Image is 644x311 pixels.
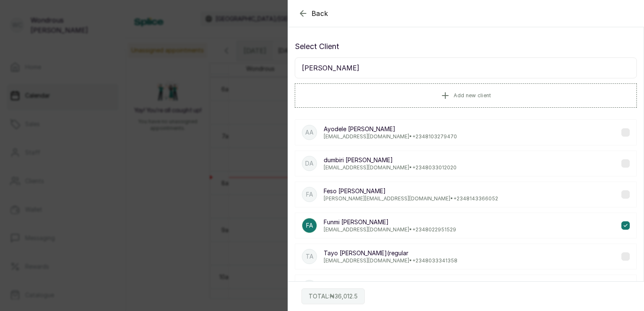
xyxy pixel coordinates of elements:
p: FA [306,190,313,199]
p: Funmi [PERSON_NAME] [324,218,456,226]
p: Feso [PERSON_NAME] [324,187,498,195]
p: [PERSON_NAME][EMAIL_ADDRESS][DOMAIN_NAME] • +234 8143366052 [324,195,498,202]
button: Back [298,8,328,18]
p: [EMAIL_ADDRESS][DOMAIN_NAME] • +234 8103279470 [324,133,457,140]
p: Select Client [295,41,637,52]
p: [EMAIL_ADDRESS][DOMAIN_NAME] • +234 8033341358 [324,257,457,264]
p: [EMAIL_ADDRESS][DOMAIN_NAME] • +234 8033012020 [324,164,457,171]
p: Tayo [PERSON_NAME](regular [324,249,457,257]
button: Add new client [295,83,637,108]
p: FA [306,221,313,230]
p: da [305,159,314,168]
p: [PERSON_NAME] [PERSON_NAME] [324,280,420,288]
p: dumbiri [PERSON_NAME] [324,156,457,164]
p: AA [305,128,314,137]
span: Back [312,8,328,18]
input: Search for a client by name, phone number, or email. [295,57,637,78]
p: Ayodele [PERSON_NAME] [324,125,457,133]
p: TOTAL: ₦ [309,292,358,301]
span: Add new client [454,92,491,99]
span: 36,012.5 [335,293,358,300]
p: TA [306,252,314,261]
p: [EMAIL_ADDRESS][DOMAIN_NAME] • +234 8022951529 [324,226,456,233]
